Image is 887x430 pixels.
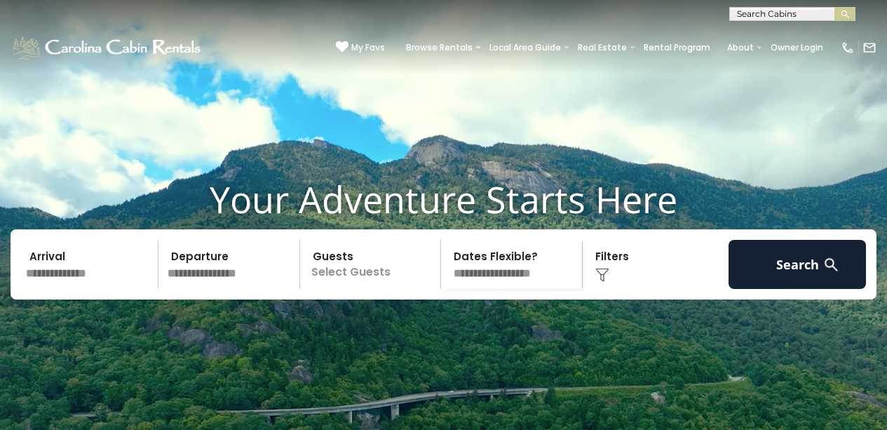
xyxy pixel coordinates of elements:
a: About [720,38,761,58]
h1: Your Adventure Starts Here [11,177,876,221]
a: Browse Rentals [399,38,480,58]
img: phone-regular-white.png [841,41,855,55]
a: Local Area Guide [482,38,568,58]
img: White-1-1-2.png [11,34,205,62]
img: search-regular-white.png [822,256,840,274]
a: Rental Program [637,38,717,58]
p: Select Guests [304,240,441,289]
a: Real Estate [571,38,634,58]
button: Search [729,240,866,289]
img: mail-regular-white.png [862,41,876,55]
img: filter--v1.png [595,268,609,282]
a: Owner Login [764,38,830,58]
span: My Favs [351,41,385,54]
a: My Favs [336,41,385,55]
